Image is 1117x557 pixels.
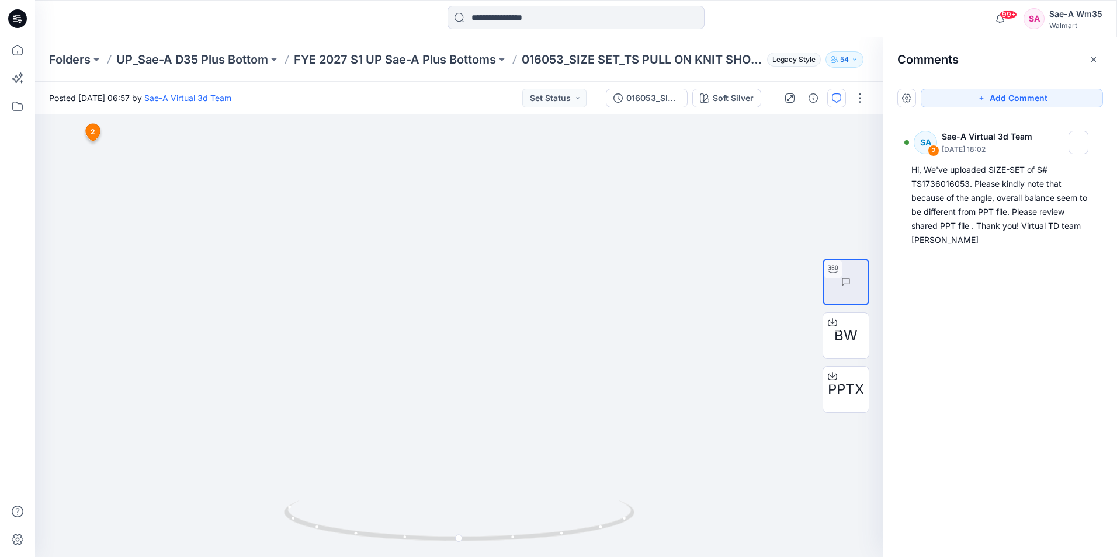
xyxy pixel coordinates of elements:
[911,163,1089,247] div: Hi, We've uploaded SIZE-SET of S# TS1736016053. Please kindly note that because of the angle, ove...
[804,89,823,107] button: Details
[921,89,1103,107] button: Add Comment
[928,145,939,156] div: 2
[767,53,821,67] span: Legacy Style
[1049,7,1102,21] div: Sae-A Wm35
[942,144,1036,155] p: [DATE] 18:02
[713,92,754,105] div: Soft Silver
[1024,8,1045,29] div: SA
[144,93,231,103] a: Sae-A Virtual 3d Team
[1000,10,1017,19] span: 99+
[828,379,864,400] span: PPTX
[49,92,231,104] span: Posted [DATE] 06:57 by
[692,89,761,107] button: Soft Silver
[762,51,821,68] button: Legacy Style
[825,51,863,68] button: 54
[522,51,762,68] p: 016053_SIZE SET_TS PULL ON KNIT SHORT
[834,325,858,346] span: BW
[606,89,688,107] button: 016053_SIZE SET_TS PULL ON KNIT SHORT
[942,130,1036,144] p: Sae-A Virtual 3d Team
[840,53,849,66] p: 54
[116,51,268,68] a: UP_Sae-A D35 Plus Bottom
[49,51,91,68] a: Folders
[1049,21,1102,30] div: Walmart
[914,131,937,154] div: SA
[626,92,680,105] div: 016053_SIZE SET_TS PULL ON KNIT SHORT
[294,51,496,68] a: FYE 2027 S1 UP Sae-A Plus Bottoms
[897,53,959,67] h2: Comments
